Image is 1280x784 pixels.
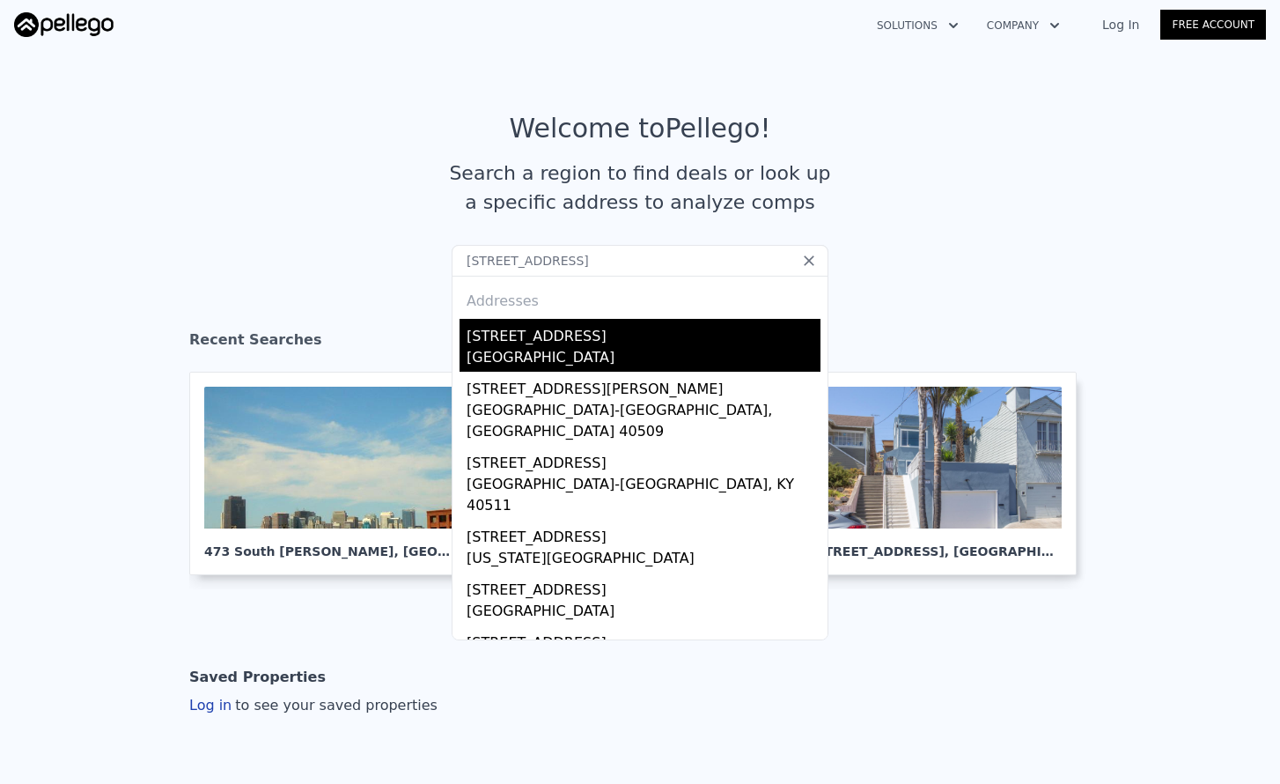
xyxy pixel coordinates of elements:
a: Free Account [1160,10,1266,40]
div: Addresses [460,277,820,319]
div: Log in [189,695,438,716]
div: [STREET_ADDRESS] [467,625,820,654]
a: [STREET_ADDRESS], [GEOGRAPHIC_DATA] [795,372,1091,575]
div: [GEOGRAPHIC_DATA]-[GEOGRAPHIC_DATA], KY 40511 [467,474,820,520]
div: 473 South [PERSON_NAME] , [GEOGRAPHIC_DATA] [204,529,456,560]
div: [STREET_ADDRESS] , [GEOGRAPHIC_DATA] [810,529,1062,560]
div: Welcome to Pellego ! [510,113,771,144]
div: [US_STATE][GEOGRAPHIC_DATA] [467,548,820,573]
div: [STREET_ADDRESS] [467,573,820,601]
div: [STREET_ADDRESS] [467,446,820,474]
button: Company [973,10,1074,41]
img: Pellego [14,12,114,37]
button: Solutions [863,10,973,41]
div: Search a region to find deals or look up a specific address to analyze comps [443,159,837,217]
div: [GEOGRAPHIC_DATA] [467,347,820,372]
a: 473 South [PERSON_NAME], [GEOGRAPHIC_DATA] [189,372,485,575]
div: [STREET_ADDRESS] [467,319,820,347]
div: [STREET_ADDRESS][PERSON_NAME] [467,372,820,400]
div: [STREET_ADDRESS] [467,520,820,548]
div: [GEOGRAPHIC_DATA] [467,601,820,625]
input: Search an address or region... [452,245,828,277]
a: Log In [1081,16,1160,33]
div: Saved Properties [189,660,326,695]
div: [GEOGRAPHIC_DATA]-[GEOGRAPHIC_DATA], [GEOGRAPHIC_DATA] 40509 [467,400,820,446]
span: to see your saved properties [232,697,438,714]
div: Recent Searches [189,315,1091,372]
